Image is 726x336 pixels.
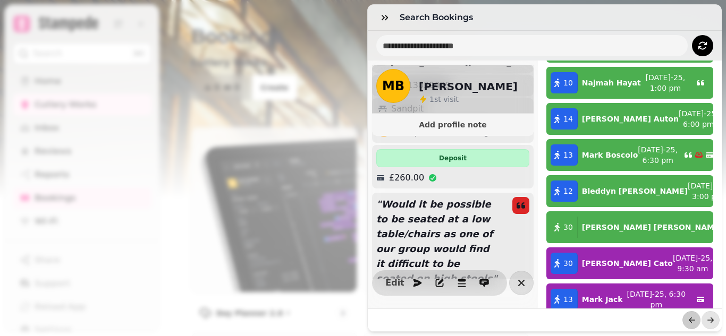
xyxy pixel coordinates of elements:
span: 30 [563,258,573,269]
span: MB [382,80,404,92]
p: visit [429,94,459,105]
p: Najmah Hayat [582,77,641,88]
span: 14 [563,114,573,124]
button: 30[PERSON_NAME] Cato[DATE]-25, 9:30 am [546,247,713,279]
button: 12Bleddyn [PERSON_NAME][DATE]-25, 3:00 pm [546,175,713,207]
p: Mark Jack [582,294,623,305]
span: st [434,95,443,104]
p: [DATE]-25, 6:00 pm [679,108,719,130]
p: [PERSON_NAME] Cato [582,258,673,269]
div: Deposit [376,149,529,167]
p: " Would it be possible to be seated at a low table/chairs as one of our group would find it diffi... [372,193,504,290]
p: [PERSON_NAME] [PERSON_NAME] [582,222,723,232]
button: 10Najmah Hayat[DATE]-25, 1:00 pm [546,67,713,99]
p: [DATE]-25, 6:30 pm [638,144,678,166]
span: 30 [563,222,573,232]
button: 13Mark Boscolo[DATE]-25, 6:30 pm [546,139,713,171]
span: Edit [389,279,401,287]
span: 13 [563,294,573,305]
span: 12 [563,186,573,196]
p: Mark Boscolo [582,150,638,160]
button: Add profile note [376,118,529,132]
button: Edit [384,272,406,294]
span: Add profile note [385,121,521,128]
span: 1 [429,95,434,104]
p: [PERSON_NAME] Auton [582,114,679,124]
h2: [PERSON_NAME] [419,79,518,94]
h3: Search Bookings [400,11,477,24]
p: [DATE]-25, 9:30 am [673,253,713,274]
p: £260.00 [389,171,424,184]
button: 13Mark Jack[DATE]-25, 6:30 pm [546,283,713,315]
p: Bleddyn [PERSON_NAME] [582,186,688,196]
p: [DATE]-25, 6:30 pm [623,289,690,310]
button: next [702,311,720,329]
button: 14[PERSON_NAME] Auton[DATE]-25, 6:00 pm [546,103,713,135]
button: 30[PERSON_NAME] [PERSON_NAME] [546,211,713,243]
p: [DATE]-25, 1:00 pm [641,72,690,93]
button: back [682,311,700,329]
span: 10 [563,77,573,88]
span: 13 [563,150,573,160]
